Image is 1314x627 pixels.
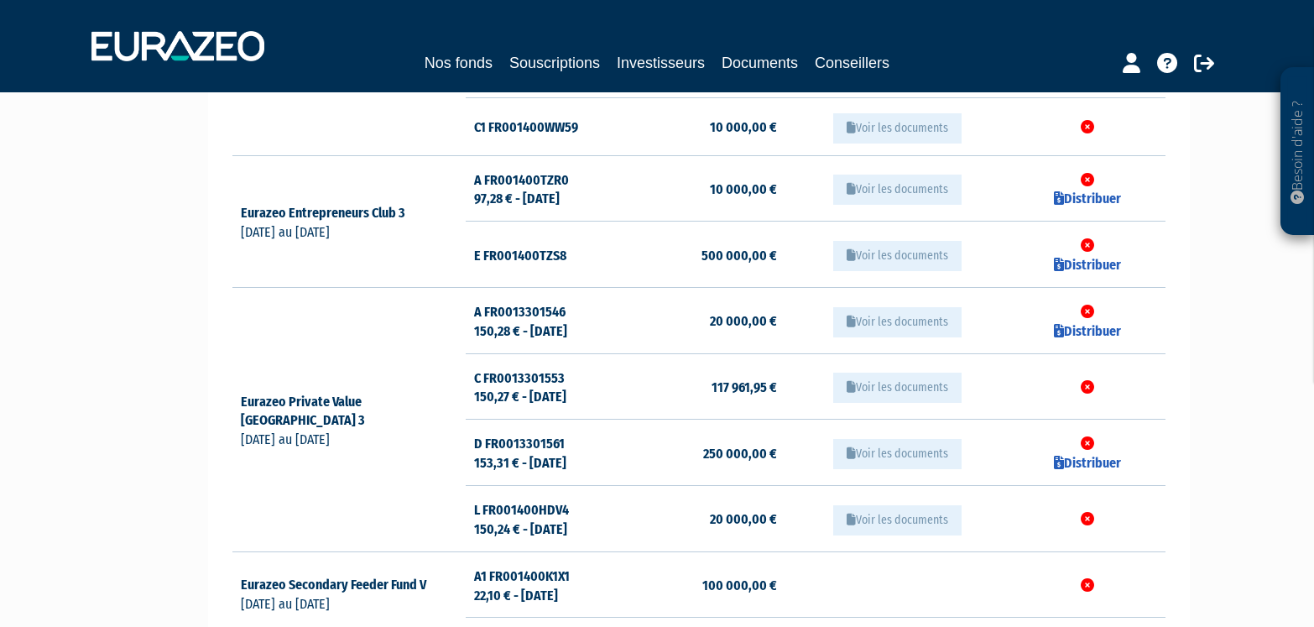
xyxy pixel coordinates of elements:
[241,205,420,221] a: Eurazeo Entrepreneurs Club 3
[466,97,621,155] td: C1 FR001400WW59
[621,97,776,155] td: 10 000,00 €
[621,486,776,552] td: 20 000,00 €
[722,51,798,75] a: Documents
[621,222,776,288] td: 500 000,00 €
[241,596,330,612] span: [DATE] au [DATE]
[621,287,776,353] td: 20 000,00 €
[466,551,621,618] td: A1 FR001400K1X1 22,10 € - [DATE]
[833,241,962,271] button: Voir les documents
[833,373,962,403] button: Voir les documents
[833,307,962,337] button: Voir les documents
[1054,191,1121,206] a: Distribuer
[621,551,776,618] td: 100 000,00 €
[621,420,776,486] td: 250 000,00 €
[509,51,600,75] a: Souscriptions
[815,51,889,75] a: Conseillers
[621,155,776,222] td: 10 000,00 €
[466,486,621,552] td: L FR001400HDV4 150,24 € - [DATE]
[1288,76,1307,227] p: Besoin d'aide ?
[241,577,441,593] a: Eurazeo Secondary Feeder Fund V
[833,175,962,205] button: Voir les documents
[466,222,621,288] td: E FR001400TZS8
[1054,257,1121,273] a: Distribuer
[466,287,621,353] td: A FR0013301546 150,28 € - [DATE]
[91,31,264,61] img: 1732889491-logotype_eurazeo_blanc_rvb.png
[466,155,621,222] td: A FR001400TZR0 97,28 € - [DATE]
[833,505,962,536] button: Voir les documents
[466,353,621,420] td: C FR0013301553 150,27 € - [DATE]
[833,439,962,469] button: Voir les documents
[621,353,776,420] td: 117 961,95 €
[466,420,621,486] td: D FR0013301561 153,31 € - [DATE]
[241,431,330,447] span: [DATE] au [DATE]
[425,51,493,75] a: Nos fonds
[241,394,380,429] a: Eurazeo Private Value [GEOGRAPHIC_DATA] 3
[1054,323,1121,339] a: Distribuer
[1054,455,1121,471] a: Distribuer
[833,113,962,144] button: Voir les documents
[617,51,705,75] a: Investisseurs
[241,224,330,240] span: [DATE] au [DATE]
